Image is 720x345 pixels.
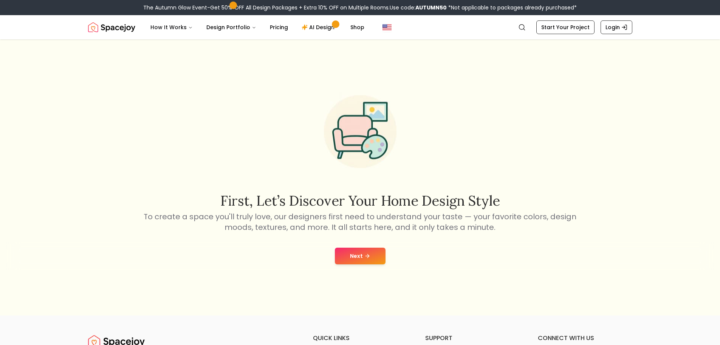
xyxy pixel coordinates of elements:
a: Pricing [264,20,294,35]
a: Login [601,20,632,34]
h6: quick links [313,334,407,343]
span: Use code: [390,4,447,11]
div: The Autumn Glow Event-Get 50% OFF All Design Packages + Extra 10% OFF on Multiple Rooms. [143,4,577,11]
button: Design Portfolio [200,20,262,35]
a: AI Design [296,20,343,35]
a: Spacejoy [88,20,135,35]
h6: connect with us [538,334,632,343]
button: Next [335,248,386,264]
img: United States [382,23,392,32]
b: AUTUMN50 [415,4,447,11]
p: To create a space you'll truly love, our designers first need to understand your taste — your fav... [142,211,578,233]
h6: support [425,334,520,343]
span: *Not applicable to packages already purchased* [447,4,577,11]
button: How It Works [144,20,199,35]
a: Start Your Project [536,20,595,34]
h2: First, let’s discover your home design style [142,193,578,208]
img: Start Style Quiz Illustration [312,83,409,180]
nav: Main [144,20,370,35]
img: Spacejoy Logo [88,20,135,35]
a: Shop [344,20,370,35]
nav: Global [88,15,632,39]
